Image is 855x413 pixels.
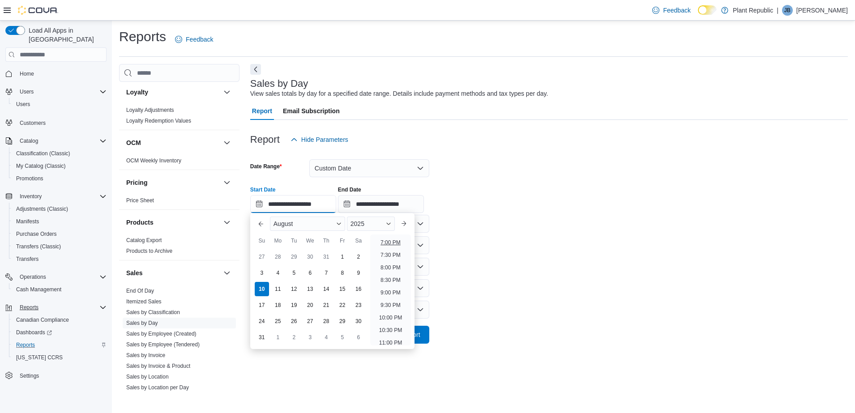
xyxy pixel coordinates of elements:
span: August [274,220,293,227]
span: Cash Management [13,284,107,295]
div: day-30 [351,314,366,328]
button: Adjustments (Classic) [9,203,110,215]
button: Cash Management [9,283,110,296]
div: day-28 [319,314,333,328]
button: Pricing [222,177,232,188]
span: Adjustments (Classic) [13,204,107,214]
div: Justin Berg [782,5,793,16]
span: Users [16,101,30,108]
li: 8:00 PM [377,262,404,273]
span: Customers [16,117,107,128]
button: Manifests [9,215,110,228]
ul: Time [370,234,411,345]
a: Purchase Orders [13,229,60,239]
div: Products [119,235,239,260]
li: 7:00 PM [377,237,404,248]
span: Users [20,88,34,95]
div: View sales totals by day for a specified date range. Details include payment methods and tax type... [250,89,548,98]
button: [US_STATE] CCRS [9,351,110,364]
span: Promotions [16,175,43,182]
span: Sales by Invoice & Product [126,362,190,370]
a: Canadian Compliance [13,315,73,325]
label: Date Range [250,163,282,170]
span: Manifests [13,216,107,227]
button: Home [2,67,110,80]
li: 9:30 PM [377,300,404,311]
span: Load All Apps in [GEOGRAPHIC_DATA] [25,26,107,44]
button: Reports [9,339,110,351]
img: Cova [18,6,58,15]
span: Classification (Classic) [16,150,70,157]
span: Transfers (Classic) [13,241,107,252]
button: Open list of options [417,220,424,227]
span: Catalog [20,137,38,145]
a: Dashboards [9,326,110,339]
div: day-31 [319,250,333,264]
div: day-11 [271,282,285,296]
span: Email Subscription [283,102,340,120]
button: Next [250,64,261,75]
div: day-13 [303,282,317,296]
a: Customers [16,118,49,128]
span: OCM Weekly Inventory [126,157,181,164]
div: day-1 [271,330,285,345]
div: day-27 [303,314,317,328]
span: Home [16,68,107,79]
input: Press the down key to enter a popover containing a calendar. Press the escape key to close the po... [250,195,336,213]
button: Pricing [126,178,220,187]
div: day-26 [287,314,301,328]
button: Sales [126,268,220,277]
span: Settings [20,372,39,379]
button: Next month [397,217,411,231]
span: Sales by Employee (Created) [126,330,197,337]
div: day-6 [303,266,317,280]
button: Inventory [16,191,45,202]
span: [US_STATE] CCRS [16,354,63,361]
div: OCM [119,155,239,170]
button: OCM [126,138,220,147]
span: Home [20,70,34,77]
div: day-3 [255,266,269,280]
span: Transfers [13,254,107,264]
a: Catalog Export [126,237,162,243]
span: Itemized Sales [126,298,162,305]
nav: Complex example [5,64,107,405]
button: Open list of options [417,242,424,249]
input: Press the down key to open a popover containing a calendar. [338,195,424,213]
div: day-16 [351,282,366,296]
span: Reports [16,302,107,313]
p: | [777,5,778,16]
a: Settings [16,370,43,381]
button: Hide Parameters [287,131,352,149]
h3: OCM [126,138,141,147]
a: Reports [13,340,38,350]
div: day-27 [255,250,269,264]
span: Reports [13,340,107,350]
a: Loyalty Adjustments [126,107,174,113]
a: Transfers [13,254,42,264]
a: Feedback [171,30,217,48]
div: day-1 [335,250,350,264]
span: Purchase Orders [16,230,57,238]
li: 8:30 PM [377,275,404,285]
span: Sales by Location per Day [126,384,189,391]
span: Cash Management [16,286,61,293]
p: Plant Republic [733,5,773,16]
span: Inventory [20,193,42,200]
a: Transfers (Classic) [13,241,64,252]
div: day-15 [335,282,350,296]
button: Loyalty [126,88,220,97]
h3: Sales [126,268,143,277]
div: day-2 [287,330,301,345]
div: day-8 [335,266,350,280]
a: Sales by Day [126,320,158,326]
span: Reports [20,304,38,311]
button: Reports [16,302,42,313]
button: Operations [16,272,50,282]
button: Reports [2,301,110,314]
span: Feedback [663,6,690,15]
a: Sales by Employee (Tendered) [126,341,200,348]
div: day-4 [319,330,333,345]
button: Transfers [9,253,110,265]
